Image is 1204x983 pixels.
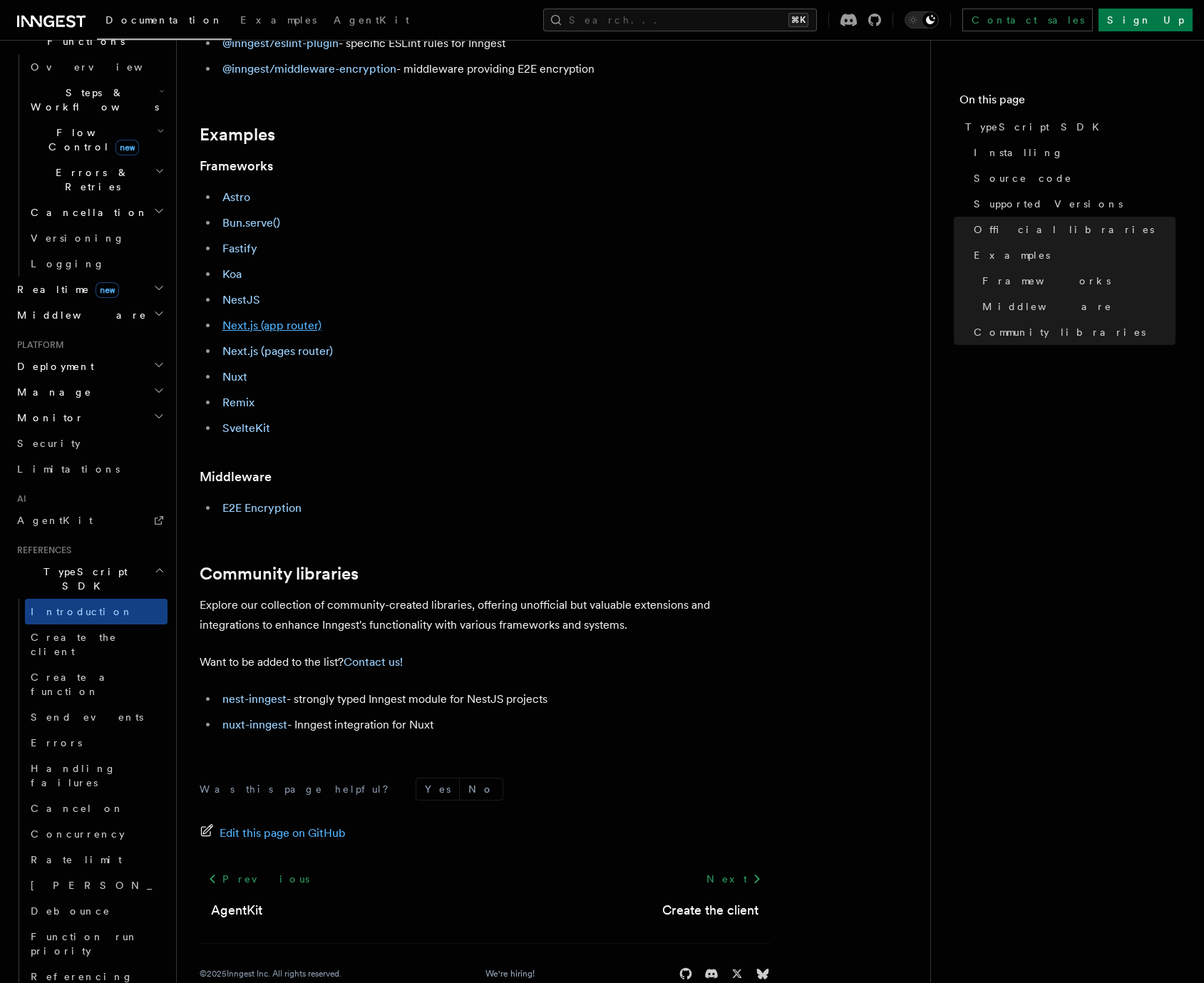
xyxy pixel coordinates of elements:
[968,319,1175,345] a: Community libraries
[31,258,105,269] span: Logging
[25,80,168,120] button: Steps & Workflows
[200,968,341,979] div: © 2025 Inngest Inc. All rights reserved.
[25,200,168,225] button: Cancellation
[982,274,1111,288] span: Frameworks
[974,197,1123,211] span: Supported Versions
[11,354,168,379] button: Deployment
[11,308,147,322] span: Middleware
[200,564,359,584] a: Community libraries
[25,873,168,898] a: [PERSON_NAME]
[416,778,459,800] button: Yes
[200,782,398,796] p: Was this page helpful?
[974,171,1072,185] span: Source code
[974,325,1146,339] span: Community libraries
[25,821,168,847] a: Concurrency
[25,54,168,80] a: Overview
[11,339,64,351] span: Platform
[11,405,168,431] button: Monitor
[200,125,275,145] a: Examples
[25,624,168,664] a: Create the client
[698,866,770,892] a: Next
[25,898,168,924] a: Debounce
[25,924,168,964] a: Function run priority
[485,968,535,979] a: We're hiring!
[543,9,817,31] button: Search...⌘K
[968,242,1175,268] a: Examples
[106,14,223,26] span: Documentation
[222,267,242,281] a: Koa
[11,277,168,302] button: Realtimenew
[211,900,262,920] a: AgentKit
[31,931,138,957] span: Function run priority
[222,396,254,409] a: Remix
[200,866,317,892] a: Previous
[31,606,133,617] span: Introduction
[974,248,1050,262] span: Examples
[222,344,333,358] a: Next.js (pages router)
[25,125,157,154] span: Flow Control
[222,370,247,384] a: Nuxt
[11,282,119,297] span: Realtime
[11,545,71,556] span: References
[222,242,257,255] a: Fastify
[222,718,287,731] a: nuxt-inngest
[115,140,139,155] span: new
[97,4,232,40] a: Documentation
[17,515,93,526] span: AgentKit
[788,13,808,27] kbd: ⌘K
[11,431,168,456] a: Security
[25,205,148,220] span: Cancellation
[460,778,503,800] button: No
[905,11,939,29] button: Toggle dark mode
[11,493,26,505] span: AI
[31,61,177,73] span: Overview
[232,4,325,38] a: Examples
[11,456,168,482] a: Limitations
[25,165,155,194] span: Errors & Retries
[222,692,287,706] a: nest-inngest
[31,737,82,748] span: Errors
[222,421,270,435] a: SvelteKit
[222,62,396,76] a: @inngest/middleware-encryption
[344,655,403,669] a: Contact us!
[31,803,124,814] span: Cancel on
[222,216,280,230] a: Bun.serve()
[222,293,260,307] a: NestJS
[222,36,339,50] a: @inngest/eslint-plugin
[965,120,1108,134] span: TypeScript SDK
[962,9,1093,31] a: Contact sales
[220,823,346,843] span: Edit this page on GitHub
[11,411,84,425] span: Monitor
[218,59,770,79] li: - middleware providing E2E encryption
[25,704,168,730] a: Send events
[974,222,1154,237] span: Official libraries
[218,689,770,709] li: - strongly typed Inngest module for NestJS projects
[31,232,125,244] span: Versioning
[662,900,758,920] a: Create the client
[25,86,159,114] span: Steps & Workflows
[982,299,1112,314] span: Middleware
[31,854,122,865] span: Rate limit
[11,302,168,328] button: Middleware
[25,664,168,704] a: Create a function
[240,14,317,26] span: Examples
[25,120,168,160] button: Flow Controlnew
[31,905,110,917] span: Debounce
[11,508,168,533] a: AgentKit
[31,671,115,697] span: Create a function
[200,823,346,843] a: Edit this page on GitHub
[25,847,168,873] a: Rate limit
[222,190,250,204] a: Astro
[17,438,81,449] span: Security
[222,501,302,515] a: E2E Encryption
[11,379,168,405] button: Manage
[1098,9,1193,31] a: Sign Up
[31,763,116,788] span: Handling failures
[968,140,1175,165] a: Installing
[218,34,770,53] li: - specific ESLint rules for Inngest
[968,165,1175,191] a: Source code
[222,319,321,332] a: Next.js (app router)
[959,91,1175,114] h4: On this page
[25,756,168,796] a: Handling failures
[968,217,1175,242] a: Official libraries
